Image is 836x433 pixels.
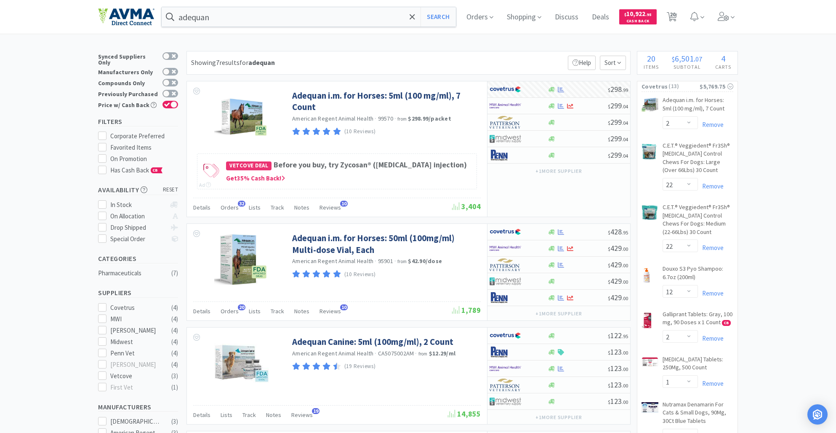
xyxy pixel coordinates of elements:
span: $ [608,87,610,93]
span: 123 [608,363,628,373]
span: ( 13 ) [668,82,700,91]
span: . 00 [622,246,628,252]
div: Corporate Preferred [110,131,178,141]
span: Track [271,307,284,315]
strong: $12.29 / ml [429,350,455,357]
a: Douxo S3 Pyo Shampoo: 6.7oz (200ml) [663,265,733,285]
span: Orders [221,307,239,315]
span: . 04 [622,120,628,126]
img: 07e792e6a0174559ab9126c550078b9a_399613.jpeg [214,232,269,287]
span: . 00 [622,350,628,356]
span: 299 [608,150,628,160]
a: American Regent Animal Health [292,350,373,357]
img: b2328f1224bb4e6fae54cabe05bc7411_413796.png [642,98,658,111]
h4: Subtotal [666,63,709,71]
span: 3,404 [452,202,481,211]
span: 20 [647,53,655,64]
span: 429 [608,293,628,302]
a: Nutramax Denamarin For Cats & Small Dogs, 90Mg, 30Ct Blue Tablets [663,401,733,429]
img: 4dd14cff54a648ac9e977f0c5da9bc2e_5.png [490,395,521,408]
div: Penn Vet [110,348,162,358]
span: Orders [221,204,239,211]
h5: Filters [98,117,178,126]
p: (10 Reviews) [344,127,376,136]
img: 77fca1acd8b6420a9015268ca798ef17_1.png [490,83,521,96]
div: Open Intercom Messenger [807,404,828,425]
h5: Categories [98,254,178,264]
span: 428 [608,227,628,237]
span: . 00 [622,382,628,389]
div: In Stock [110,200,166,210]
p: (10 Reviews) [344,270,376,279]
a: Remove [698,244,724,252]
img: e6b2e39abf1f4f99a74f6220f048b822_263320.png [642,205,658,220]
div: Previously Purchased [98,90,158,97]
span: 19 [312,408,319,414]
span: Reviews [319,204,341,211]
span: $ [608,262,610,269]
span: 429 [608,276,628,286]
div: Ad [199,181,211,189]
div: ( 4 ) [171,303,178,313]
a: Adequan i.m. for Horses: 5ml (100 mg/ml), 7 Count [663,96,733,116]
span: 10 [340,201,348,207]
span: $ [608,153,610,159]
span: Get 35 % Cash Back! [226,174,285,182]
div: Compounds Only [98,79,158,86]
div: First Vet [110,382,162,393]
p: (19 Reviews) [344,362,376,371]
a: Adequan i.m. for Horses: 50ml (100mg/ml) Multi-dose Vial, Each [292,232,479,255]
div: . [666,54,709,63]
span: 298 [608,84,628,94]
span: from [397,258,407,264]
span: 32 [238,201,245,207]
span: Has Cash Back [110,166,163,174]
span: . 04 [622,136,628,143]
span: $ [608,279,610,285]
span: $ [608,333,610,339]
div: $5,769.75 [700,82,733,91]
span: · [375,350,376,357]
span: · [415,350,417,357]
span: $ [608,382,610,389]
span: · [375,257,376,265]
span: Track [271,204,284,211]
h4: Carts [708,63,737,71]
span: Lists [249,307,261,315]
span: $ [608,120,610,126]
img: f5e969b455434c6296c6d81ef179fa71_3.png [490,379,521,391]
span: . 00 [622,366,628,372]
span: Details [193,307,210,315]
span: $ [608,229,610,236]
div: Synced Suppliers Only [98,52,158,65]
img: 53b71326a5564264be6d7b4859023de7_399615.jpeg [214,336,269,391]
span: 123 [608,347,628,357]
div: Favorited Items [110,143,178,153]
img: f5e969b455434c6296c6d81ef179fa71_3.png [490,258,521,271]
span: 4 [721,53,725,64]
div: [DEMOGRAPHIC_DATA] Regent [110,417,162,427]
span: $ [608,103,610,110]
strong: $298.99 / packet [408,115,451,122]
p: Help [568,56,596,70]
div: ( 4 ) [171,360,178,370]
a: Adequan i.m. for Horses: 5ml (100 mg/ml), 7 Count [292,90,479,113]
div: Special Order [110,234,166,244]
input: Search by item, sku, manufacturer, ingredient, size... [162,7,456,27]
div: Pharmaceuticals [98,268,166,278]
strong: $42.90 / dose [408,257,442,265]
h4: Items [637,63,666,71]
div: ( 4 ) [171,337,178,347]
span: Reviews [319,307,341,315]
div: On Promotion [110,154,178,164]
img: 4dd14cff54a648ac9e977f0c5da9bc2e_5.png [490,275,521,288]
a: [MEDICAL_DATA] Tablets: 250Mg, 500 Count [663,355,733,375]
span: $ [608,399,610,405]
span: from [418,351,428,357]
span: $ [608,366,610,372]
span: 429 [608,243,628,253]
a: American Regent Animal Health [292,115,373,122]
a: Remove [698,379,724,387]
span: reset [163,186,178,194]
span: . 99 [622,87,628,93]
